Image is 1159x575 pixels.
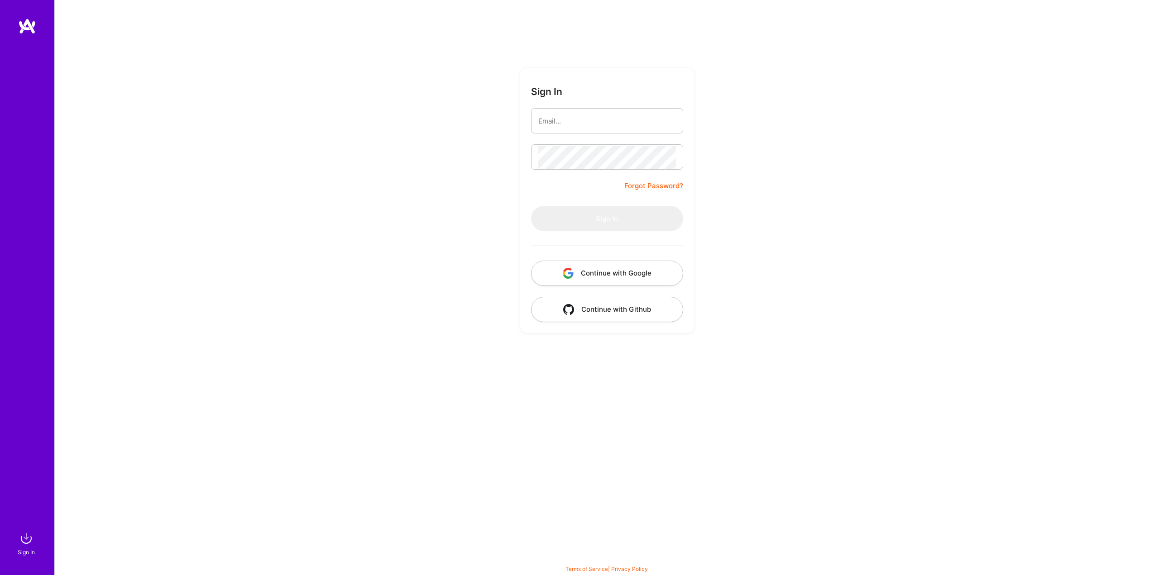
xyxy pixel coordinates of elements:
[18,18,36,34] img: logo
[563,304,574,315] img: icon
[531,206,683,231] button: Sign In
[531,261,683,286] button: Continue with Google
[54,548,1159,570] div: © 2025 ATeams Inc., All rights reserved.
[19,529,35,557] a: sign inSign In
[531,297,683,322] button: Continue with Github
[18,547,35,557] div: Sign In
[538,109,676,133] input: Email...
[563,268,574,279] img: icon
[565,565,648,572] span: |
[624,181,683,191] a: Forgot Password?
[611,565,648,572] a: Privacy Policy
[565,565,608,572] a: Terms of Service
[531,86,562,97] h3: Sign In
[17,529,35,547] img: sign in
